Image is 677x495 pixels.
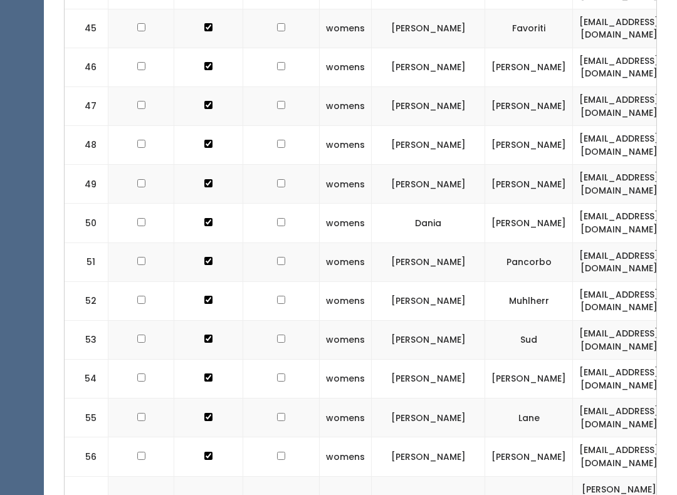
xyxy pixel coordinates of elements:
[65,360,108,399] td: 54
[485,438,573,477] td: [PERSON_NAME]
[65,399,108,438] td: 55
[372,204,485,243] td: Dania
[320,9,372,48] td: womens
[65,87,108,126] td: 47
[485,48,573,87] td: [PERSON_NAME]
[573,399,666,438] td: [EMAIL_ADDRESS][DOMAIN_NAME]
[320,87,372,126] td: womens
[65,9,108,48] td: 45
[372,165,485,204] td: [PERSON_NAME]
[485,87,573,126] td: [PERSON_NAME]
[485,399,573,438] td: Lane
[320,127,372,165] td: womens
[372,321,485,360] td: [PERSON_NAME]
[320,243,372,282] td: womens
[485,360,573,399] td: [PERSON_NAME]
[320,48,372,87] td: womens
[65,48,108,87] td: 46
[65,204,108,243] td: 50
[320,438,372,477] td: womens
[573,438,666,477] td: [EMAIL_ADDRESS][DOMAIN_NAME]
[573,165,666,204] td: [EMAIL_ADDRESS][DOMAIN_NAME]
[485,165,573,204] td: [PERSON_NAME]
[573,360,666,399] td: [EMAIL_ADDRESS][DOMAIN_NAME]
[65,165,108,204] td: 49
[65,243,108,282] td: 51
[320,360,372,399] td: womens
[372,438,485,477] td: [PERSON_NAME]
[573,282,666,321] td: [EMAIL_ADDRESS][DOMAIN_NAME]
[65,321,108,360] td: 53
[573,204,666,243] td: [EMAIL_ADDRESS][DOMAIN_NAME]
[320,204,372,243] td: womens
[320,321,372,360] td: womens
[485,9,573,48] td: Favoriti
[573,9,666,48] td: [EMAIL_ADDRESS][DOMAIN_NAME]
[573,321,666,360] td: [EMAIL_ADDRESS][DOMAIN_NAME]
[65,127,108,165] td: 48
[372,243,485,282] td: [PERSON_NAME]
[320,399,372,438] td: womens
[372,48,485,87] td: [PERSON_NAME]
[320,282,372,321] td: womens
[573,243,666,282] td: [EMAIL_ADDRESS][DOMAIN_NAME]
[573,87,666,126] td: [EMAIL_ADDRESS][DOMAIN_NAME]
[485,321,573,360] td: Sud
[65,282,108,321] td: 52
[485,243,573,282] td: Pancorbo
[485,127,573,165] td: [PERSON_NAME]
[485,282,573,321] td: Muhlherr
[485,204,573,243] td: [PERSON_NAME]
[372,360,485,399] td: [PERSON_NAME]
[372,282,485,321] td: [PERSON_NAME]
[372,9,485,48] td: [PERSON_NAME]
[372,399,485,438] td: [PERSON_NAME]
[372,87,485,126] td: [PERSON_NAME]
[65,438,108,477] td: 56
[320,165,372,204] td: womens
[573,127,666,165] td: [EMAIL_ADDRESS][DOMAIN_NAME]
[573,48,666,87] td: [EMAIL_ADDRESS][DOMAIN_NAME]
[372,127,485,165] td: [PERSON_NAME]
